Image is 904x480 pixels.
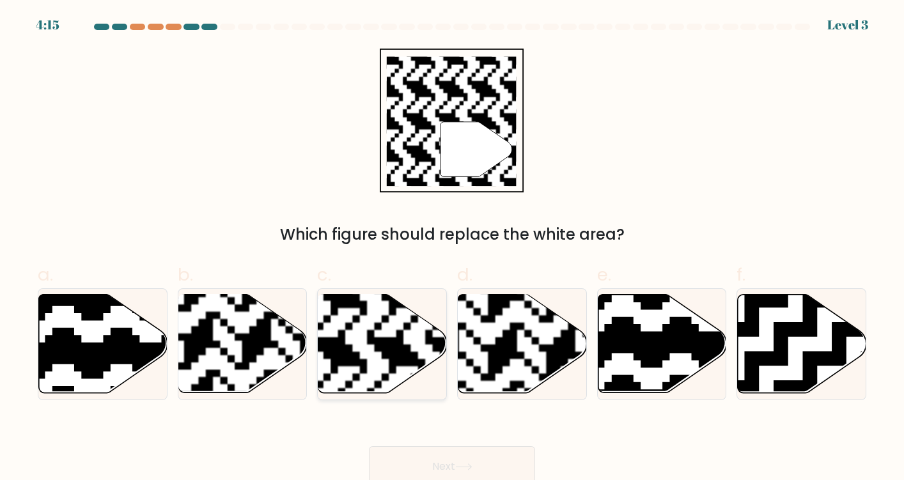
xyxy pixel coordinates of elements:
[736,262,745,287] span: f.
[457,262,472,287] span: d.
[45,223,859,246] div: Which figure should replace the white area?
[36,15,59,35] div: 4:15
[38,262,53,287] span: a.
[317,262,331,287] span: c.
[597,262,611,287] span: e.
[827,15,868,35] div: Level 3
[440,122,512,177] g: "
[178,262,193,287] span: b.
